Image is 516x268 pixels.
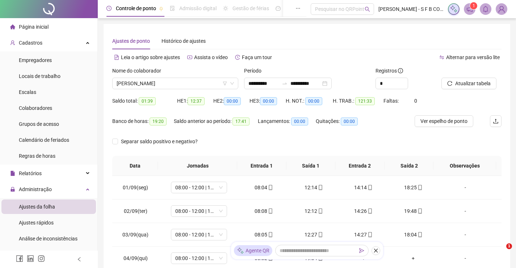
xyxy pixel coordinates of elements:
div: H. NOT.: [286,97,333,105]
th: Jornadas [158,156,237,176]
span: Grupos de acesso [19,121,59,127]
span: to [282,81,288,86]
div: - [444,184,487,191]
div: - [444,254,487,262]
span: facebook [16,255,23,262]
span: Ajustes da folha [19,204,55,210]
span: mobile [367,185,373,190]
label: Nome do colaborador [112,67,166,75]
span: 00:00 [305,97,322,105]
th: Observações [433,156,496,176]
span: 08:00 - 12:00 | 14:00 - 18:00 [175,206,223,217]
span: pushpin [159,7,163,11]
span: mobile [367,232,373,237]
span: file-text [114,55,119,60]
div: 08:08 [245,207,283,215]
span: Atualizar tabela [455,79,491,87]
span: Página inicial [19,24,49,30]
span: Calendário de feriados [19,137,69,143]
span: Gestão de férias [232,5,269,11]
span: notification [466,6,473,12]
span: search [365,7,370,12]
span: ellipsis [295,6,301,11]
span: Ver espelho de ponto [420,117,467,125]
span: mobile [417,232,423,237]
th: Saída 2 [385,156,434,176]
span: Assista o vídeo [194,54,228,60]
div: 14:26 [344,207,383,215]
span: file-done [170,6,175,11]
span: Cadastros [19,40,42,46]
span: 02/09(ter) [124,208,147,214]
span: mobile [367,209,373,214]
span: mobile [417,209,423,214]
div: 18:25 [394,184,433,191]
span: 12:37 [188,97,205,105]
span: Empregadores [19,57,52,63]
button: Atualizar tabela [441,78,496,89]
span: Faça um tour [242,54,272,60]
div: Quitações: [316,117,366,125]
span: home [10,24,15,29]
span: left [77,257,82,262]
span: Colaboradores [19,105,52,111]
span: Registros [376,67,403,75]
span: filter [223,81,227,86]
div: + [394,254,433,262]
span: bell [482,6,489,12]
span: Leia o artigo sobre ajustes [121,54,180,60]
img: sparkle-icon.fc2bf0ac1784a2077858766a79e2daf3.svg [237,247,244,255]
div: 08:05 [245,231,283,239]
span: mobile [317,232,323,237]
label: Período [244,67,266,75]
div: - [444,231,487,239]
span: dashboard [276,6,281,11]
div: Lançamentos: [258,117,316,125]
span: user-add [10,40,15,45]
th: Saída 1 [286,156,336,176]
div: HE 3: [249,97,286,105]
span: 00:00 [291,117,308,125]
sup: 1 [470,2,477,9]
span: 1 [506,243,512,249]
img: sparkle-icon.fc2bf0ac1784a2077858766a79e2daf3.svg [450,5,458,13]
img: 82559 [496,4,507,15]
span: Separar saldo positivo e negativo? [118,137,201,145]
span: 01/09(seg) [123,185,148,190]
div: Banco de horas: [112,117,174,125]
span: 1 [473,3,475,8]
span: [PERSON_NAME] - S F B COMERCIO DE MOVEIS E ELETRO [378,5,444,13]
div: Agente QR [234,245,272,256]
span: 19:20 [150,117,167,125]
span: swap-right [282,81,288,86]
span: send [359,248,364,253]
span: 00:00 [260,97,277,105]
div: 14:14 [344,184,383,191]
span: Análise de inconsistências [19,236,77,242]
span: mobile [317,209,323,214]
span: Faltas: [383,98,400,104]
span: Controle de ponto [116,5,156,11]
span: Ajustes de ponto [112,38,150,44]
span: history [235,55,240,60]
span: Admissão digital [179,5,217,11]
span: Locais de trabalho [19,73,60,79]
div: 14:27 [344,231,383,239]
div: HE 2: [213,97,249,105]
span: mobile [267,232,273,237]
span: 08:00 - 12:00 | 14:00 - 18:00 [175,253,223,264]
th: Data [112,156,158,176]
span: 17:41 [232,117,249,125]
span: mobile [267,185,273,190]
span: Histórico de ajustes [161,38,206,44]
div: Saldo anterior ao período: [174,117,258,125]
th: Entrada 1 [237,156,286,176]
th: Entrada 2 [335,156,385,176]
span: 04/09(qui) [123,255,148,261]
span: 08:00 - 12:00 | 14:00 - 18:00 [175,182,223,193]
div: HE 1: [177,97,213,105]
span: Alternar para versão lite [446,54,500,60]
span: 03/09(qua) [122,232,148,238]
div: 08:04 [245,184,283,191]
span: Escalas [19,89,36,95]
